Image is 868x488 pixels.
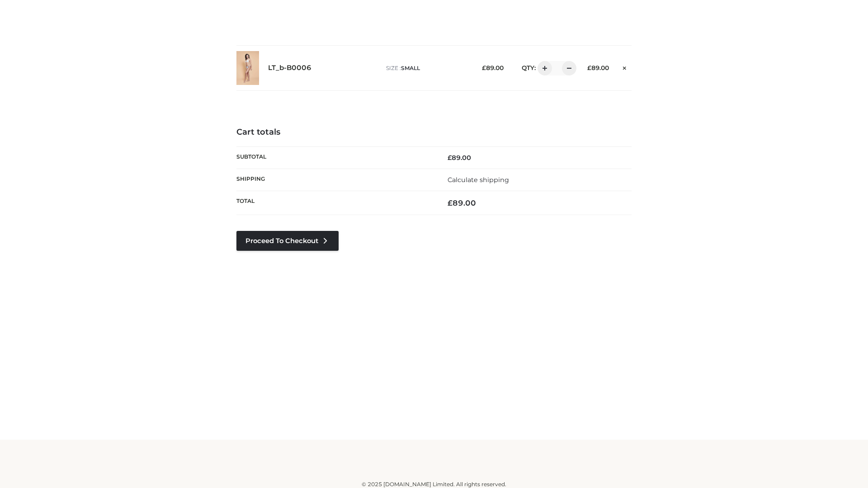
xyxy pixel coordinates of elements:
th: Subtotal [236,146,434,169]
a: Calculate shipping [448,176,509,184]
bdi: 89.00 [482,64,504,71]
span: SMALL [401,65,420,71]
a: Remove this item [618,61,632,73]
a: Proceed to Checkout [236,231,339,251]
span: £ [482,64,486,71]
h4: Cart totals [236,127,632,137]
div: QTY: [513,61,573,75]
bdi: 89.00 [587,64,609,71]
th: Shipping [236,169,434,191]
th: Total [236,191,434,215]
bdi: 89.00 [448,154,471,162]
span: £ [448,154,452,162]
a: LT_b-B0006 [268,64,311,72]
bdi: 89.00 [448,198,476,207]
span: £ [587,64,591,71]
p: size : [386,64,468,72]
span: £ [448,198,453,207]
